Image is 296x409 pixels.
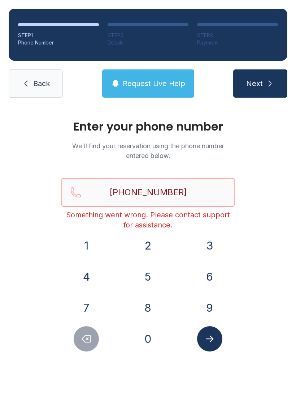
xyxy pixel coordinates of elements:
div: STEP 2 [108,32,188,39]
button: 3 [197,233,222,258]
button: 5 [135,264,161,289]
button: Delete number [74,326,99,352]
h1: Enter your phone number [61,121,235,132]
button: 2 [135,233,161,258]
button: 7 [74,295,99,320]
div: STEP 3 [197,32,278,39]
div: Details [108,39,188,46]
span: Request Live Help [123,78,185,89]
button: 9 [197,295,222,320]
button: 0 [135,326,161,352]
button: 1 [74,233,99,258]
div: STEP 1 [18,32,99,39]
div: Phone Number [18,39,99,46]
button: 6 [197,264,222,289]
button: 8 [135,295,161,320]
span: Next [246,78,263,89]
button: Submit lookup form [197,326,222,352]
div: Payment [197,39,278,46]
input: Reservation phone number [61,178,235,207]
p: We'll find your reservation using the phone number entered below. [61,141,235,161]
div: Something went wrong. Please contact support for assistance. [61,210,235,230]
button: 4 [74,264,99,289]
span: Back [33,78,50,89]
